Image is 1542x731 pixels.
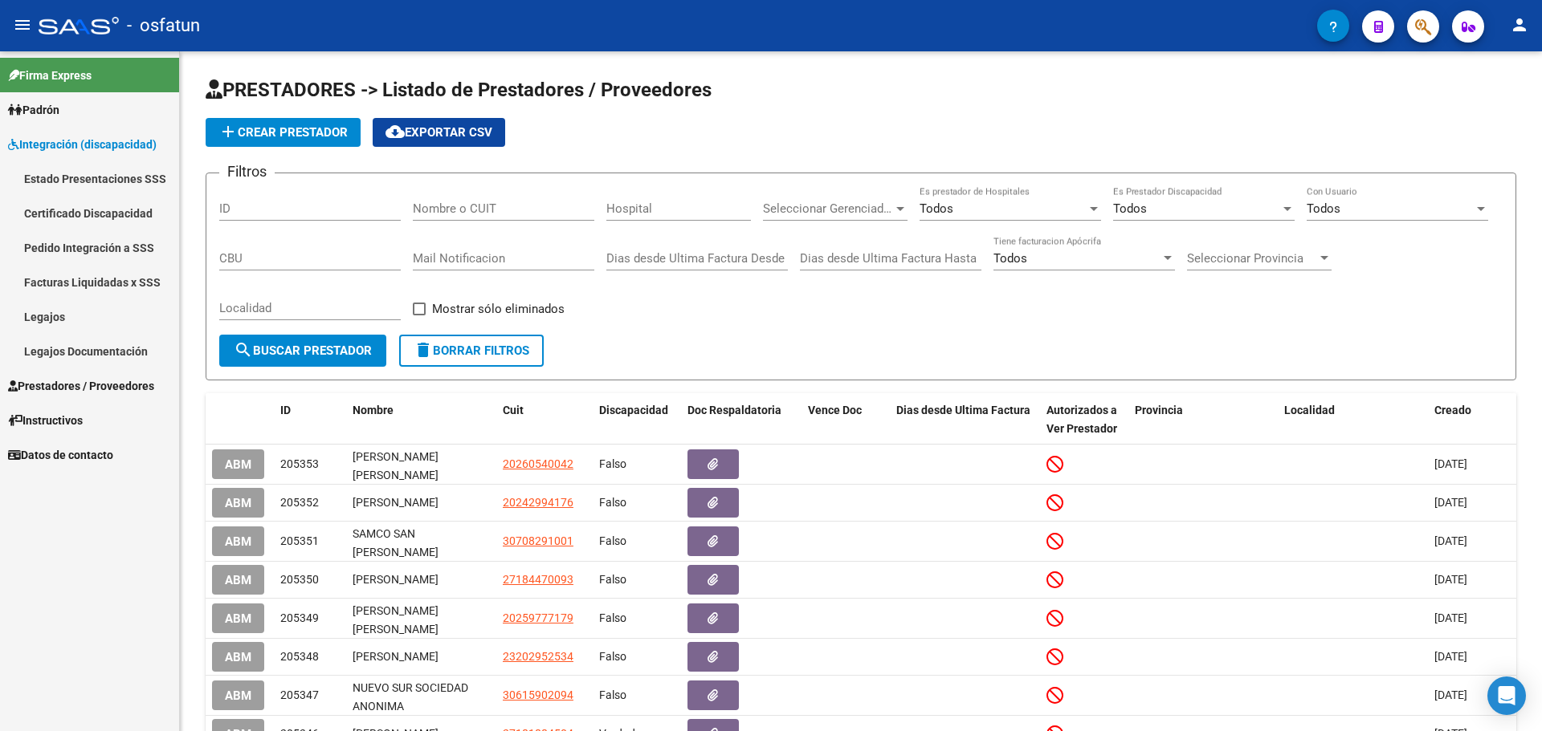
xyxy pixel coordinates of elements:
span: Localidad [1284,404,1335,416]
span: ABM [225,496,251,510]
div: Open Intercom Messenger [1487,676,1526,715]
mat-icon: delete [414,340,433,359]
span: Crear Prestador [218,125,348,140]
button: Buscar Prestador [219,335,386,367]
span: Todos [993,251,1027,266]
span: ABM [225,611,251,626]
span: [DATE] [1434,496,1467,509]
datatable-header-cell: ID [274,393,346,446]
span: Creado [1434,404,1471,416]
datatable-header-cell: Autorizados a Ver Prestador [1040,393,1128,446]
span: Datos de contacto [8,446,113,464]
span: Todos [1307,201,1340,216]
datatable-header-cell: Nombre [346,393,496,446]
span: Seleccionar Provincia [1187,251,1317,266]
span: ABM [225,534,251,549]
span: Firma Express [8,67,92,84]
datatable-header-cell: Cuit [496,393,593,446]
button: ABM [212,642,264,672]
div: NUEVO SUR SOCIEDAD ANONIMA [353,679,490,713]
h3: Filtros [219,160,275,183]
span: 205347 [280,688,319,701]
span: Todos [1113,201,1147,216]
span: Buscar Prestador [234,343,372,358]
span: Todos [920,201,953,216]
span: Cuit [503,404,524,416]
span: ABM [225,573,251,587]
span: 20242994176 [503,496,573,509]
span: ID [280,404,291,416]
span: [DATE] [1434,650,1467,663]
button: ABM [212,680,264,710]
div: [PERSON_NAME] [PERSON_NAME] [353,448,490,481]
button: ABM [212,449,264,479]
div: [PERSON_NAME] [353,648,490,666]
button: Borrar Filtros [399,335,544,367]
span: Prestadores / Proveedores [8,377,154,395]
button: ABM [212,603,264,633]
span: Instructivos [8,412,83,429]
mat-icon: menu [13,15,32,35]
span: Falso [599,534,626,547]
span: [DATE] [1434,573,1467,586]
span: [DATE] [1434,688,1467,701]
span: Falso [599,457,626,470]
span: ABM [225,688,251,703]
span: Doc Respaldatoria [687,404,781,416]
span: 30708291001 [503,534,573,547]
span: 20260540042 [503,457,573,470]
span: Seleccionar Gerenciador [763,201,893,216]
datatable-header-cell: Vence Doc [802,393,890,446]
div: [PERSON_NAME] [353,493,490,512]
span: 205350 [280,573,319,586]
button: Crear Prestador [206,118,361,147]
datatable-header-cell: Creado [1428,393,1516,446]
span: [DATE] [1434,457,1467,470]
span: Falso [599,573,626,586]
span: 30615902094 [503,688,573,701]
span: Nombre [353,404,394,416]
button: Exportar CSV [373,118,505,147]
span: Falso [599,496,626,509]
datatable-header-cell: Discapacidad [593,393,681,446]
span: Exportar CSV [385,125,492,140]
span: Vence Doc [808,404,862,416]
div: [PERSON_NAME] [353,571,490,589]
span: Falso [599,688,626,701]
span: ABM [225,457,251,472]
span: - osfatun [127,8,200,43]
span: 205352 [280,496,319,509]
span: Borrar Filtros [414,343,529,358]
span: [DATE] [1434,611,1467,624]
datatable-header-cell: Dias desde Ultima Factura [890,393,1040,446]
mat-icon: cloud_download [385,122,405,141]
span: Falso [599,611,626,624]
span: Integración (discapacidad) [8,136,157,153]
mat-icon: add [218,122,238,141]
span: 20259777179 [503,611,573,624]
datatable-header-cell: Doc Respaldatoria [681,393,802,446]
span: 27184470093 [503,573,573,586]
span: Dias desde Ultima Factura [896,404,1030,416]
button: ABM [212,526,264,556]
span: Autorizados a Ver Prestador [1046,404,1117,435]
span: [DATE] [1434,534,1467,547]
mat-icon: search [234,340,253,359]
div: [PERSON_NAME] [PERSON_NAME] [353,602,490,636]
span: 205348 [280,650,319,663]
button: ABM [212,565,264,595]
span: Padrón [8,101,59,119]
datatable-header-cell: Provincia [1128,393,1279,446]
button: ABM [212,488,264,518]
span: Provincia [1135,404,1183,416]
span: PRESTADORES -> Listado de Prestadores / Proveedores [206,79,712,101]
datatable-header-cell: Localidad [1278,393,1428,446]
span: 205353 [280,457,319,470]
span: Discapacidad [599,404,668,416]
span: 205351 [280,534,319,547]
span: 23202952534 [503,650,573,663]
mat-icon: person [1510,15,1529,35]
span: Mostrar sólo eliminados [432,299,565,319]
div: SAMCO SAN [PERSON_NAME] [353,525,490,558]
span: 205349 [280,611,319,624]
